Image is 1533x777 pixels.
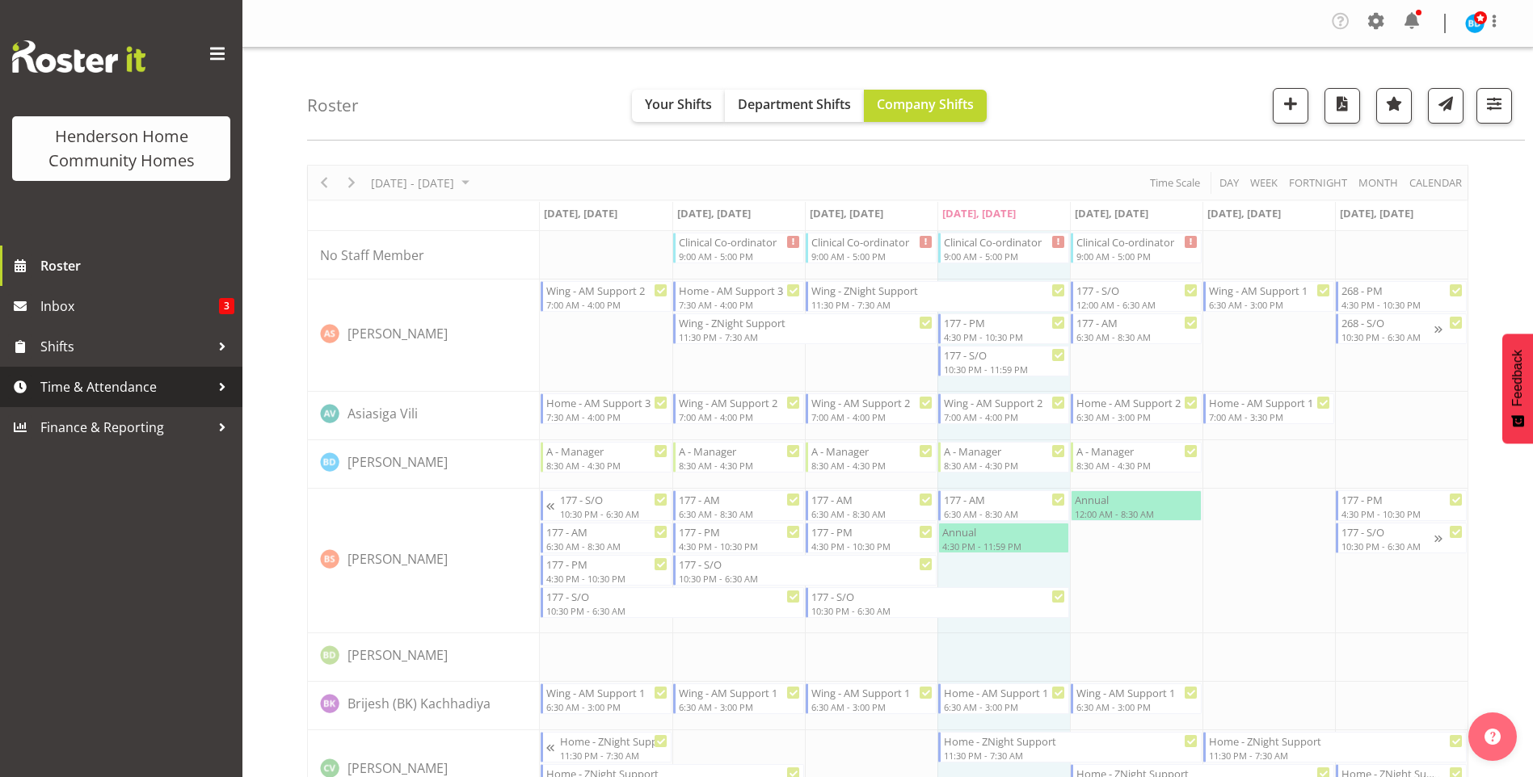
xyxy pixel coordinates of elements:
span: Company Shifts [877,95,974,113]
img: Rosterit website logo [12,40,145,73]
button: Filter Shifts [1476,88,1512,124]
div: Henderson Home Community Homes [28,124,214,173]
h4: Roster [307,96,359,115]
span: Your Shifts [645,95,712,113]
span: Shifts [40,334,210,359]
span: Finance & Reporting [40,415,210,439]
button: Feedback - Show survey [1502,334,1533,443]
button: Add a new shift [1273,88,1308,124]
button: Highlight an important date within the roster. [1376,88,1412,124]
span: Inbox [40,294,219,318]
span: 3 [219,298,234,314]
button: Download a PDF of the roster according to the set date range. [1325,88,1360,124]
button: Department Shifts [725,90,864,122]
button: Send a list of all shifts for the selected filtered period to all rostered employees. [1428,88,1464,124]
img: help-xxl-2.png [1485,729,1501,745]
span: Feedback [1510,350,1525,406]
span: Time & Attendance [40,375,210,399]
img: barbara-dunlop8515.jpg [1465,14,1485,33]
button: Company Shifts [864,90,987,122]
span: Roster [40,254,234,278]
span: Department Shifts [738,95,851,113]
button: Your Shifts [632,90,725,122]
